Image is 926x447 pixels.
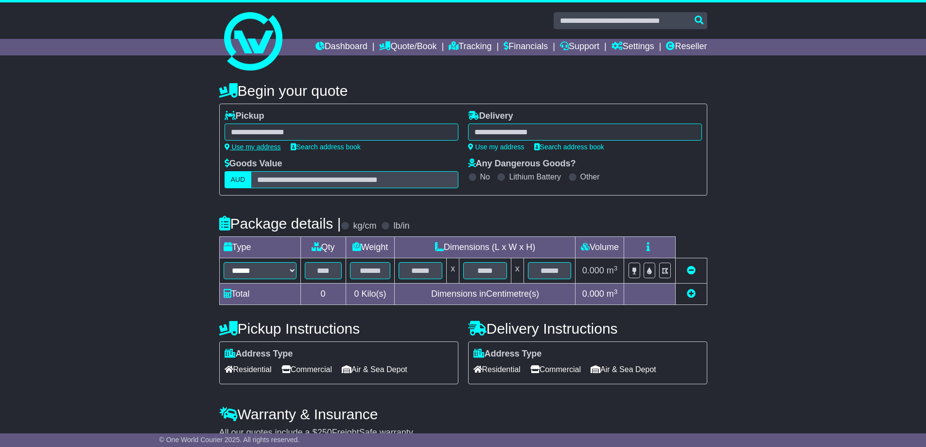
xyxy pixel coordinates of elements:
label: Lithium Battery [509,172,561,181]
div: All our quotes include a $ FreightSafe warranty. [219,428,707,438]
a: Quote/Book [379,39,437,55]
label: Address Type [473,349,542,359]
span: Residential [473,362,521,377]
h4: Delivery Instructions [468,321,707,337]
a: Use my address [468,143,524,151]
h4: Pickup Instructions [219,321,458,337]
h4: Warranty & Insurance [219,406,707,422]
td: Qty [300,237,346,258]
a: Dashboard [315,39,367,55]
label: Pickup [225,111,264,122]
label: Goods Value [225,159,282,169]
sup: 3 [614,288,618,295]
label: kg/cm [353,221,376,232]
a: Add new item [687,289,696,299]
span: m [607,266,618,275]
td: x [447,258,459,284]
a: Reseller [666,39,707,55]
a: Remove this item [687,266,696,275]
label: Other [580,172,600,181]
span: Commercial [530,362,581,377]
a: Settings [612,39,654,55]
a: Search address book [291,143,361,151]
td: x [511,258,524,284]
a: Tracking [449,39,491,55]
a: Support [560,39,599,55]
label: lb/in [393,221,409,232]
span: Air & Sea Depot [591,362,656,377]
td: Dimensions (L x W x H) [395,237,576,258]
a: Search address book [534,143,604,151]
span: Commercial [281,362,332,377]
label: Any Dangerous Goods? [468,159,576,169]
td: Type [219,237,300,258]
span: m [607,289,618,299]
sup: 3 [614,265,618,272]
span: 250 [317,428,332,437]
td: Volume [576,237,624,258]
span: © One World Courier 2025. All rights reserved. [159,436,300,444]
a: Financials [504,39,548,55]
td: Kilo(s) [346,284,395,305]
span: 0.000 [582,266,604,275]
label: Delivery [468,111,513,122]
h4: Package details | [219,215,341,232]
span: Air & Sea Depot [342,362,407,377]
span: Residential [225,362,272,377]
span: 0 [354,289,359,299]
td: Dimensions in Centimetre(s) [395,284,576,305]
a: Use my address [225,143,281,151]
td: 0 [300,284,346,305]
span: 0.000 [582,289,604,299]
td: Weight [346,237,395,258]
label: Address Type [225,349,293,359]
label: AUD [225,171,252,188]
td: Total [219,284,300,305]
label: No [480,172,490,181]
h4: Begin your quote [219,83,707,99]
